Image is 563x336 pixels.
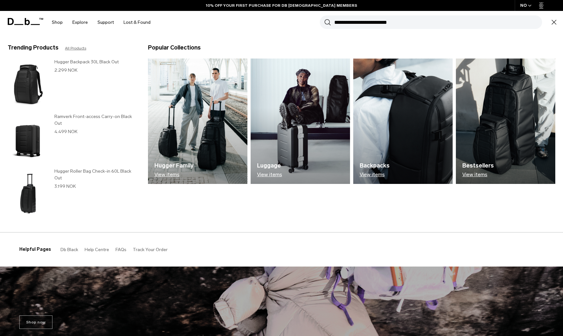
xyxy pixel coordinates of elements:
img: Db [353,59,453,184]
a: Track Your Order [133,247,168,252]
img: Hugger Roller Bag Check-in 60L Black Out [8,168,48,219]
a: 10% OFF YOUR FIRST PURCHASE FOR DB [DEMOGRAPHIC_DATA] MEMBERS [206,3,357,8]
p: View items [360,172,390,177]
img: Db [148,59,247,184]
p: View items [462,172,494,177]
a: FAQs [115,247,126,252]
h3: Helpful Pages [19,246,51,253]
h3: Ramverk Front-access Carry-on Black Out [54,113,135,127]
img: Hugger Backpack 30L Black Out [8,59,48,110]
img: Db [251,59,350,184]
a: Db Hugger Family View items [148,59,247,184]
p: View items [257,172,282,177]
nav: Main Navigation [47,11,155,34]
h3: Hugger Family [154,161,193,170]
span: 4.499 NOK [54,129,78,134]
a: Support [97,11,114,34]
span: 2.299 NOK [54,68,78,73]
a: Lost & Found [124,11,151,34]
a: Shop [52,11,63,34]
a: Db Luggage View items [251,59,350,184]
a: Ramverk Front-access Carry-on Black Out Ramverk Front-access Carry-on Black Out 4.499 NOK [8,113,135,165]
h3: Luggage [257,161,282,170]
h3: Hugger Backpack 30L Black Out [54,59,135,65]
span: 3.199 NOK [54,184,76,189]
h3: Trending Products [8,43,59,52]
p: View items [154,172,193,177]
a: Hugger Roller Bag Check-in 60L Black Out Hugger Roller Bag Check-in 60L Black Out 3.199 NOK [8,168,135,219]
a: All Products [65,45,86,51]
a: Db Backpacks View items [353,59,453,184]
a: Hugger Backpack 30L Black Out Hugger Backpack 30L Black Out 2.299 NOK [8,59,135,110]
a: Db Black [60,247,78,252]
h3: Backpacks [360,161,390,170]
a: Db Bestsellers View items [456,59,555,184]
h3: Bestsellers [462,161,494,170]
h3: Popular Collections [148,43,201,52]
img: Ramverk Front-access Carry-on Black Out [8,113,48,165]
h3: Hugger Roller Bag Check-in 60L Black Out [54,168,135,181]
a: Explore [72,11,88,34]
img: Db [456,59,555,184]
a: Help Centre [85,247,109,252]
